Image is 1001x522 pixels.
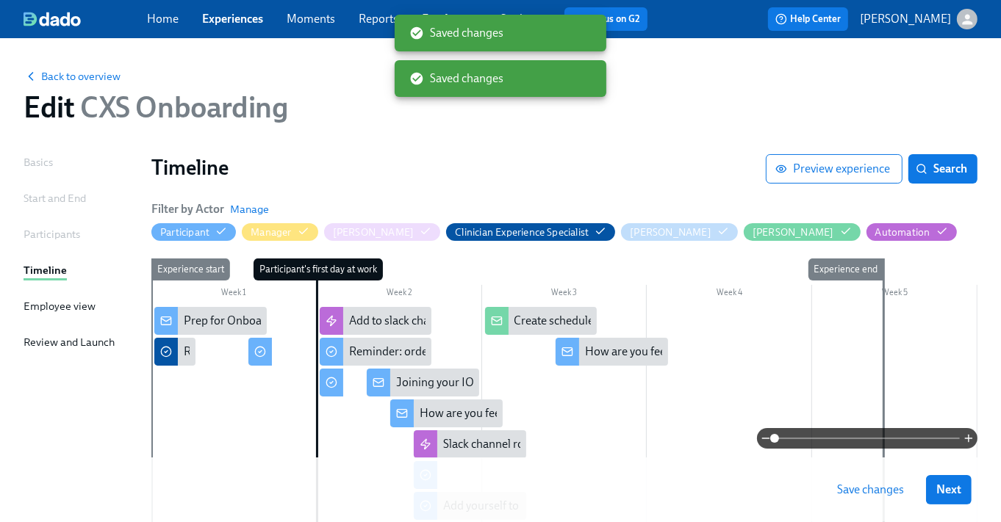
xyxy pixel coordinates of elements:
[514,313,672,329] div: Create schedules for New Hires
[630,225,711,239] div: Hide Juliette
[202,12,263,26] a: Experiences
[349,313,456,329] div: Add to slack channels
[420,405,525,421] div: How are you feeling?
[24,226,80,242] div: Participants
[936,482,961,497] span: Next
[333,225,415,239] div: Hide Annie
[154,338,195,366] div: Reassign Clinician Experience Specialist role (if needed)
[147,12,179,26] a: Home
[24,334,115,350] div: Review and Launch
[753,225,834,239] div: Hide Kara
[827,475,914,504] button: Save changes
[867,223,957,241] button: Automation
[349,344,561,360] div: Reminder: order Headset & Monitor ASAP
[744,223,861,241] button: [PERSON_NAME]
[24,12,147,26] a: dado
[396,374,627,391] div: Joining your IOP Shadow Session Instructions
[455,225,589,239] div: Hide Clinician Experience Specialist
[875,225,930,239] div: Hide Automation
[409,25,503,41] span: Saved changes
[184,313,289,329] div: Prep for Onboarding
[585,344,690,360] div: How are you feeling?
[860,11,951,27] p: [PERSON_NAME]
[390,399,503,427] div: How are you feeling?
[160,225,209,239] div: Hide Participant
[242,223,317,241] button: Manager
[409,70,503,87] span: Saved changes
[860,9,977,29] button: [PERSON_NAME]
[230,202,269,217] button: Manage
[24,298,96,314] div: Employee view
[837,482,904,497] span: Save changes
[251,225,291,239] div: Hide Manager
[482,285,647,304] div: Week 3
[621,223,738,241] button: [PERSON_NAME]
[775,12,841,26] span: Help Center
[320,307,432,335] div: Add to slack channels
[151,258,230,280] div: Experience start
[556,338,668,366] div: How are you feeling?
[768,7,848,31] button: Help Center
[446,223,615,241] button: Clinician Experience Specialist
[320,338,432,366] div: Reminder: order Headset & Monitor ASAP
[485,307,598,335] div: Create schedules for New Hires
[359,12,398,26] a: Reports
[151,201,224,217] h6: Filter by Actor
[926,475,972,504] button: Next
[317,285,482,304] div: Week 2
[151,154,766,181] h1: Timeline
[24,90,287,125] h1: Edit
[154,307,267,335] div: Prep for Onboarding
[367,369,479,396] div: Joining your IOP Shadow Session Instructions
[151,285,317,304] div: Week 1
[24,69,121,84] button: Back to overview
[24,154,53,170] div: Basics
[151,223,236,241] button: Participant
[812,285,977,304] div: Week 5
[287,12,335,26] a: Moments
[324,223,441,241] button: [PERSON_NAME]
[564,7,647,31] button: Review us on G2
[24,12,81,26] img: dado
[766,154,903,184] button: Preview experience
[778,162,890,176] span: Preview experience
[808,258,884,280] div: Experience end
[254,258,383,280] div: Participant's first day at work
[74,90,287,125] span: CXS Onboarding
[647,285,812,304] div: Week 4
[24,262,67,278] div: Timeline
[908,154,977,184] button: Search
[24,190,86,206] div: Start and End
[919,162,967,176] span: Search
[184,344,459,360] div: Reassign Clinician Experience Specialist role (if needed)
